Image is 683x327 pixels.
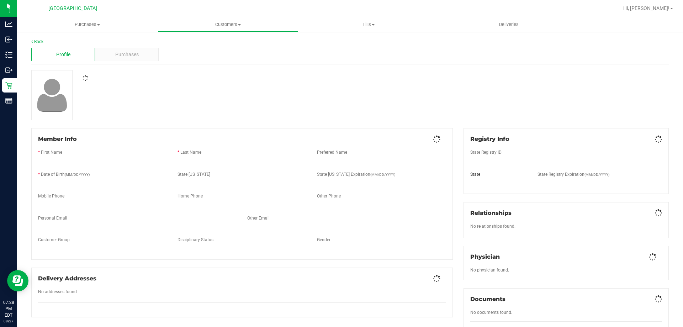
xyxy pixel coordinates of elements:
span: Purchases [17,21,158,28]
inline-svg: Retail [5,82,12,89]
span: Member Info [38,136,77,142]
span: Hi, [PERSON_NAME]! [623,5,669,11]
label: Disciplinary Status [178,237,213,243]
iframe: Resource center [7,270,28,291]
span: Documents [470,296,505,302]
label: Last Name [180,149,201,155]
inline-svg: Inventory [5,51,12,58]
span: Profile [56,51,70,58]
label: Home Phone [178,193,203,199]
span: Customers [158,21,298,28]
label: Preferred Name [317,149,347,155]
span: Deliveries [489,21,528,28]
span: No physician found. [470,268,509,273]
span: (MM/DD/YYYY) [65,173,90,176]
label: State Registry ID [470,149,502,155]
label: No addresses found [38,289,77,295]
inline-svg: Outbound [5,67,12,74]
inline-svg: Inbound [5,36,12,43]
div: State [465,171,533,178]
span: (MM/DD/YYYY) [584,173,609,176]
label: Other Email [247,215,270,221]
label: Date of Birth [41,171,90,178]
label: State Registry Expiration [538,171,609,178]
img: user-icon.png [33,77,71,114]
a: Tills [298,17,439,32]
span: Purchases [115,51,139,58]
span: Relationships [470,210,512,216]
label: Mobile Phone [38,193,64,199]
span: [GEOGRAPHIC_DATA] [48,5,97,11]
p: 08/27 [3,318,14,324]
label: Gender [317,237,330,243]
inline-svg: Analytics [5,21,12,28]
a: Back [31,39,43,44]
a: Deliveries [439,17,579,32]
label: State [US_STATE] Expiration [317,171,395,178]
label: First Name [41,149,62,155]
a: Customers [158,17,298,32]
p: 07:28 PM EDT [3,299,14,318]
span: Physician [470,253,500,260]
span: No documents found. [470,310,512,315]
span: Delivery Addresses [38,275,96,282]
span: Registry Info [470,136,509,142]
inline-svg: Reports [5,97,12,104]
label: No relationships found. [470,223,515,230]
label: Other Phone [317,193,341,199]
span: Tills [298,21,438,28]
label: Customer Group [38,237,70,243]
a: Purchases [17,17,158,32]
label: Personal Email [38,215,67,221]
label: State [US_STATE] [178,171,210,178]
span: (MM/DD/YYYY) [370,173,395,176]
